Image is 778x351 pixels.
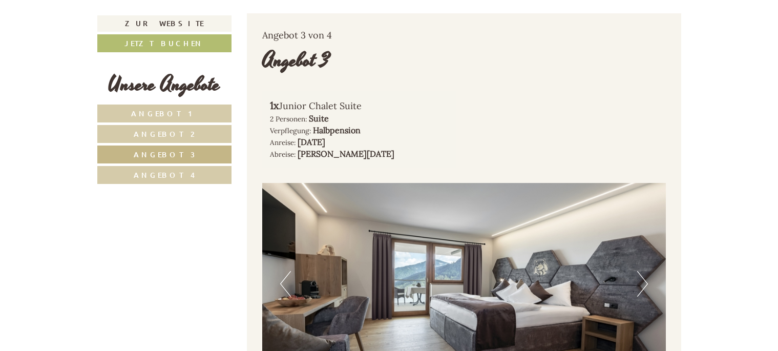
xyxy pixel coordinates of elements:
[270,114,307,123] small: 2 Personen:
[270,150,296,159] small: Abreise:
[309,113,329,123] b: Suite
[134,129,195,139] span: Angebot 2
[131,109,197,118] span: Angebot 1
[134,150,195,159] span: Angebot 3
[134,170,195,180] span: Angebot 4
[270,138,296,147] small: Anreise:
[637,271,648,297] button: Next
[313,125,361,135] b: Halbpension
[262,29,332,41] span: Angebot 3 von 4
[298,149,394,159] b: [PERSON_NAME][DATE]
[262,46,330,75] div: Angebot 3
[298,137,325,147] b: [DATE]
[97,70,232,99] div: Unsere Angebote
[97,34,232,52] a: Jetzt buchen
[280,271,291,297] button: Previous
[270,126,311,135] small: Verpflegung:
[97,15,232,32] a: Zur Website
[270,99,279,112] b: 1x
[270,98,449,113] div: Junior Chalet Suite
